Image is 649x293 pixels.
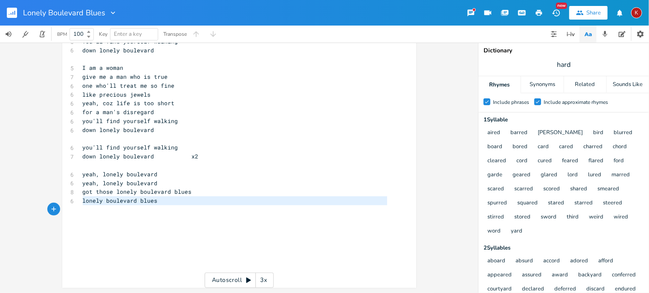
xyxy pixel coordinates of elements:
[612,272,636,279] button: conferred
[598,258,613,265] button: afford
[99,32,107,37] div: Key
[487,200,507,207] button: spurred
[570,186,587,193] button: shared
[568,172,578,179] button: lord
[484,117,644,123] div: 1 Syllable
[487,172,502,179] button: garde
[544,100,608,105] div: Include approximate rhymes
[487,144,502,151] button: board
[57,32,67,37] div: BPM
[83,197,158,204] span: lonely boulevard blues
[83,108,154,116] span: for a man's disregard
[543,258,560,265] button: accord
[614,129,632,137] button: blurred
[514,186,533,193] button: scarred
[23,9,105,17] span: Lonely Boulevard Blues
[487,286,512,293] button: courtyard
[522,272,542,279] button: assured
[487,129,500,137] button: aired
[511,228,522,235] button: yard
[593,129,603,137] button: bird
[597,186,619,193] button: smeared
[589,214,603,221] button: weird
[543,186,560,193] button: scored
[570,258,588,265] button: adored
[588,172,601,179] button: lured
[586,286,605,293] button: discard
[615,286,636,293] button: endured
[484,48,644,54] div: Dictionary
[83,46,154,54] span: down lonely boulevard
[611,172,630,179] button: marred
[256,273,271,288] div: 3x
[487,158,506,165] button: cleared
[83,188,192,195] span: got those lonely boulevard blues
[493,100,529,105] div: Include phrases
[614,214,628,221] button: wired
[163,32,187,37] div: Transpose
[514,214,530,221] button: stored
[478,76,521,93] div: Rhymes
[567,214,579,221] button: third
[603,200,622,207] button: steered
[538,129,583,137] button: [PERSON_NAME]
[83,82,175,89] span: one who'll treat me so fine
[510,129,527,137] button: barred
[487,272,512,279] button: appeared
[541,214,556,221] button: sword
[83,152,199,160] span: down lonely boulevard x2
[487,228,501,235] button: word
[614,158,624,165] button: ford
[562,158,578,165] button: feared
[557,60,571,70] span: hard
[583,144,603,151] button: charred
[114,30,142,38] span: Enter a key
[83,126,154,134] span: down lonely boulevard
[517,200,538,207] button: squared
[83,170,165,178] span: yeah, lonely boulevard
[538,158,552,165] button: cured
[513,144,527,151] button: bored
[607,76,649,93] div: Sounds Like
[521,76,563,93] div: Synonyms
[522,286,544,293] button: declared
[83,117,178,125] span: you'll find yourself walking
[574,200,593,207] button: starred
[564,76,606,93] div: Related
[631,3,642,23] button: K
[83,91,151,98] span: like precious jewels
[487,214,504,221] button: stirred
[548,200,564,207] button: stared
[516,258,533,265] button: absurd
[548,5,565,20] button: New
[559,144,573,151] button: cared
[569,6,608,20] button: Share
[552,272,568,279] button: award
[487,186,504,193] button: scared
[484,245,644,251] div: 2 Syllable s
[588,158,603,165] button: flared
[83,73,168,80] span: give me a man who is true
[613,144,627,151] button: chord
[487,258,505,265] button: aboard
[556,3,567,9] div: New
[83,144,178,151] span: you'll find yourself walking
[538,144,549,151] button: card
[83,99,175,107] span: yeah, coz life is too short
[516,158,527,165] button: cord
[586,9,601,17] div: Share
[205,273,274,288] div: Autoscroll
[513,172,530,179] button: geared
[578,272,602,279] button: backyard
[83,179,158,187] span: yeah, lonely boulevard
[83,64,124,72] span: I am a woman
[83,37,178,45] span: You'll find yourself walking
[554,286,576,293] button: deferred
[541,172,557,179] button: glared
[631,7,642,18] div: kerynlee24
